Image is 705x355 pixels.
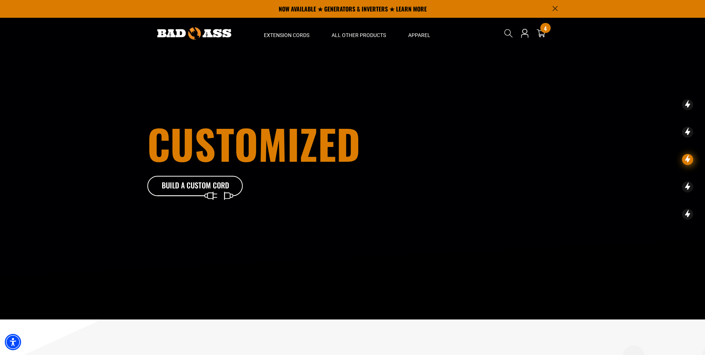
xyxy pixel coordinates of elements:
[147,176,244,197] a: Build A Custom Cord
[544,26,547,31] span: 4
[320,18,397,49] summary: All Other Products
[157,27,231,40] img: Bad Ass Extension Cords
[519,18,531,49] a: Open this option
[408,32,430,38] span: Apparel
[397,18,442,49] summary: Apparel
[5,334,21,350] div: Accessibility Menu
[503,27,514,39] summary: Search
[332,32,386,38] span: All Other Products
[264,32,309,38] span: Extension Cords
[147,123,394,164] h1: customized
[253,18,320,49] summary: Extension Cords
